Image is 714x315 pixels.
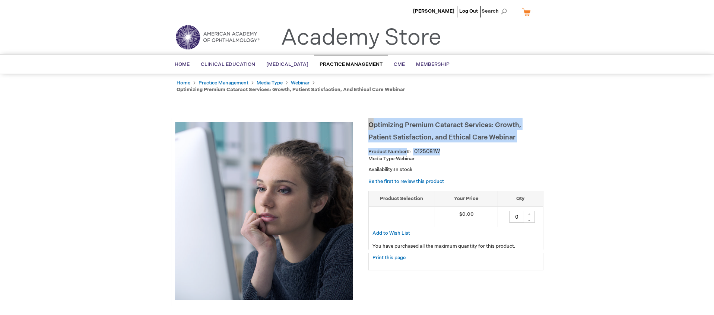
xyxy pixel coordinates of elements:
strong: Product Number [368,149,411,155]
span: Practice Management [320,61,383,67]
a: Media Type [257,80,283,86]
img: Optimizing Premium Cataract Services: Growth, Patient Satisfaction, and Ethical Care Webinar [175,122,353,300]
a: [PERSON_NAME] [413,8,454,14]
span: In stock [394,167,412,173]
a: Practice Management [199,80,248,86]
p: Webinar [368,155,543,163]
input: Qty [509,211,524,223]
div: - [524,217,535,223]
div: 0125081W [414,148,440,155]
span: Home [175,61,190,67]
a: Log Out [459,8,478,14]
strong: Media Type: [368,156,396,162]
span: CME [394,61,405,67]
div: + [524,211,535,217]
span: Optimizing Premium Cataract Services: Growth, Patient Satisfaction, and Ethical Care Webinar [368,121,521,141]
strong: Optimizing Premium Cataract Services: Growth, Patient Satisfaction, and Ethical Care Webinar [177,87,405,93]
span: Search [482,4,510,19]
a: Add to Wish List [372,230,410,236]
p: You have purchased all the maximum quantity for this product. [372,243,539,250]
th: Product Selection [369,191,435,207]
a: Be the first to review this product [368,179,444,184]
a: Academy Store [281,25,441,51]
span: Membership [416,61,450,67]
a: Print this page [372,253,406,263]
a: Home [177,80,190,86]
td: $0.00 [435,206,498,227]
th: Qty [498,191,543,207]
a: Webinar [291,80,310,86]
p: Availability: [368,166,543,173]
span: Clinical Education [201,61,255,67]
th: Your Price [435,191,498,207]
span: [MEDICAL_DATA] [266,61,308,67]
